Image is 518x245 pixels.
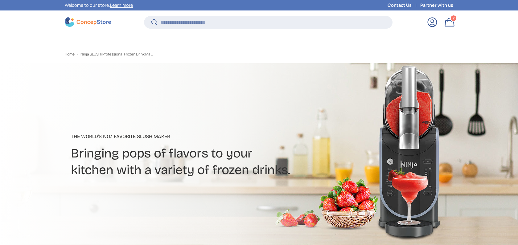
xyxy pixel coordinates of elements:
[65,17,111,27] img: ConcepStore
[65,51,271,57] nav: Breadcrumbs
[65,2,133,9] p: Welcome to our store.
[65,52,75,56] a: Home
[420,2,453,9] a: Partner with us
[110,2,133,8] a: Learn more
[80,52,154,56] a: Ninja SLUSHi Professional Frozen Drink Maker
[71,145,308,178] h2: Bringing pops of flavors to your kitchen with a variety of frozen drinks.
[71,133,308,140] p: The World's No.1 Favorite Slush Maker
[453,16,455,20] span: 2
[388,2,420,9] a: Contact Us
